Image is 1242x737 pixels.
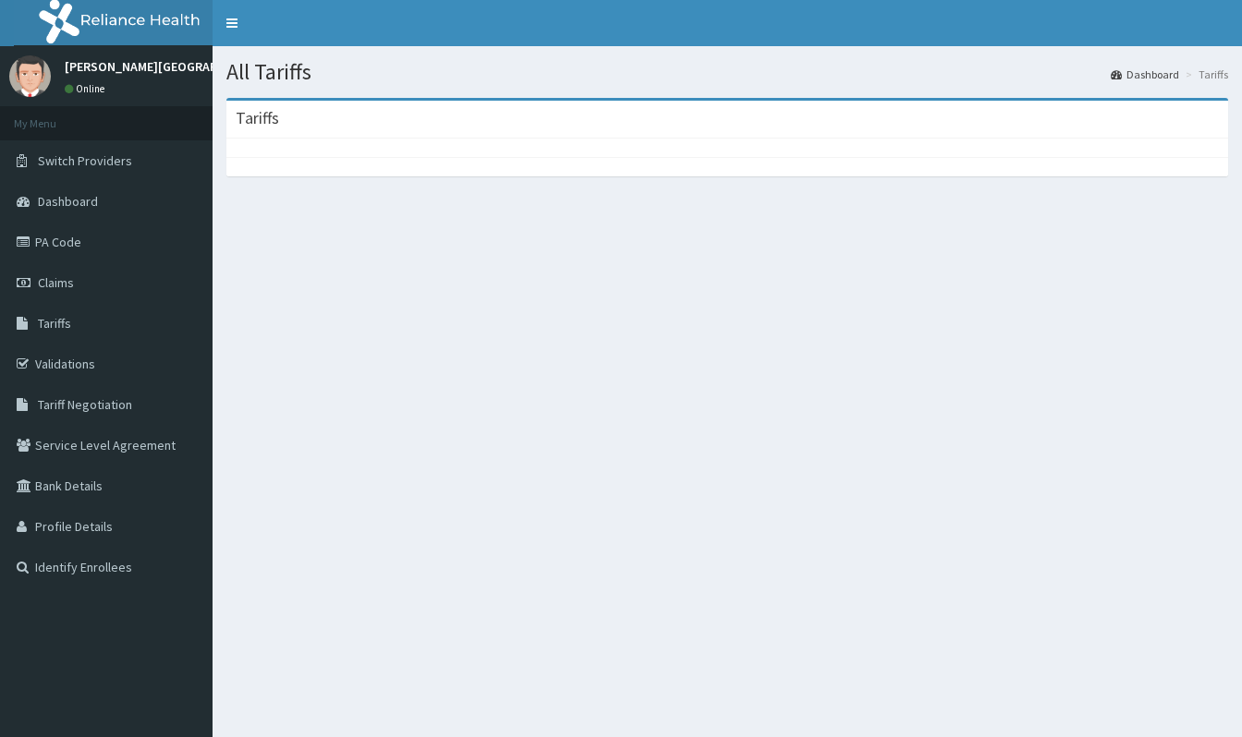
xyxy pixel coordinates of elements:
a: Dashboard [1111,66,1179,82]
img: User Image [9,55,51,97]
span: Claims [38,274,74,291]
h3: Tariffs [236,110,279,127]
a: Online [65,82,109,95]
span: Tariffs [38,315,71,332]
h1: All Tariffs [226,60,1228,84]
p: [PERSON_NAME][GEOGRAPHIC_DATA] [65,60,277,73]
span: Tariff Negotiation [38,396,132,413]
span: Switch Providers [38,152,132,169]
span: Dashboard [38,193,98,210]
li: Tariffs [1181,66,1228,82]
